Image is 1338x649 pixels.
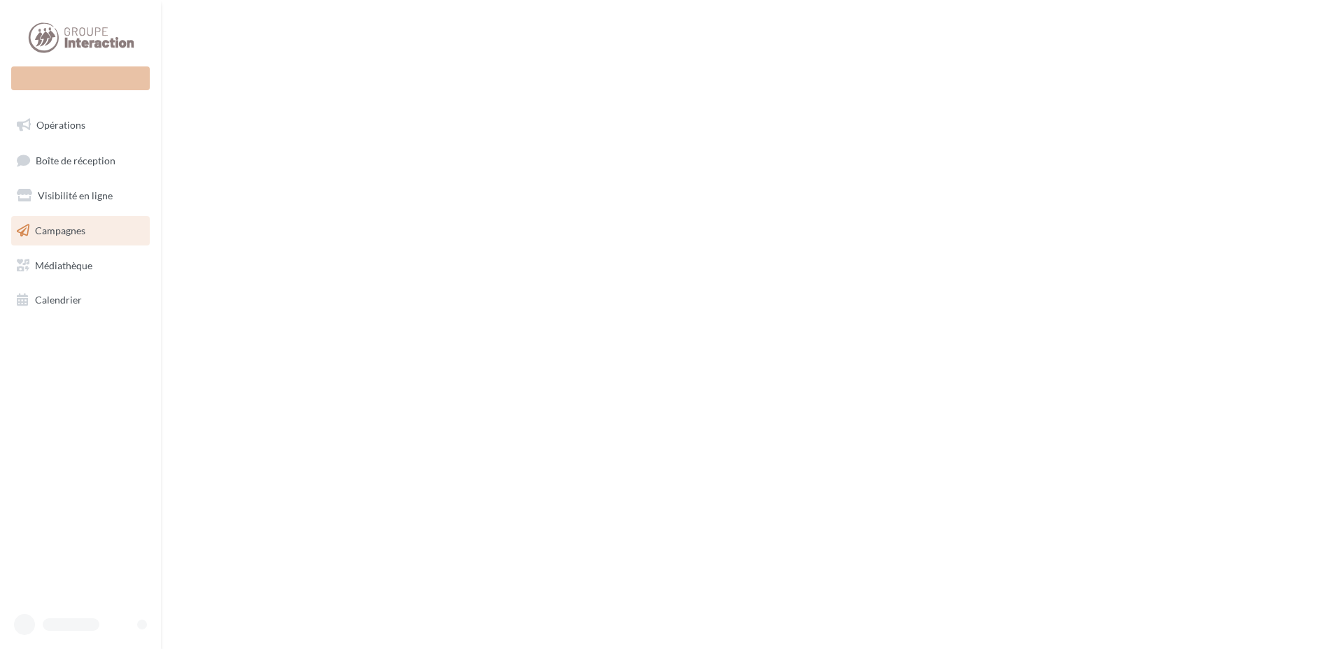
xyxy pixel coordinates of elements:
a: Campagnes [8,216,153,245]
a: Calendrier [8,285,153,315]
span: Visibilité en ligne [38,190,113,201]
span: Calendrier [35,294,82,306]
a: Visibilité en ligne [8,181,153,211]
span: Boîte de réception [36,154,115,166]
span: Campagnes [35,224,85,236]
a: Opérations [8,110,153,140]
span: Médiathèque [35,259,92,271]
span: Opérations [36,119,85,131]
a: Médiathèque [8,251,153,280]
div: Nouvelle campagne [11,66,150,90]
a: Boîte de réception [8,145,153,176]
